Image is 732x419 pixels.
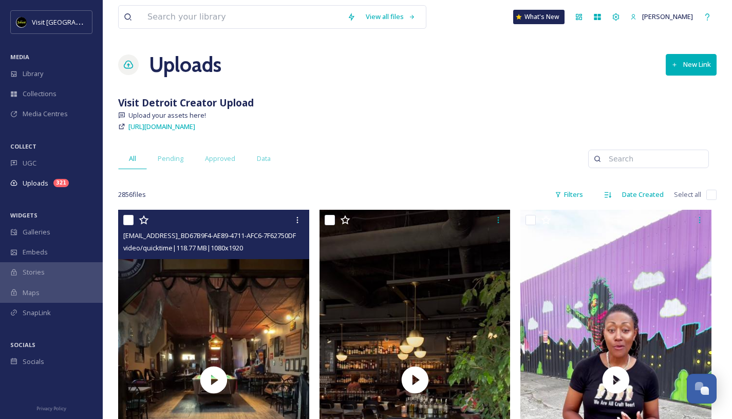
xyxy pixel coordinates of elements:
[687,374,717,404] button: Open Chat
[149,49,221,80] a: Uploads
[666,54,717,75] button: New Link
[128,122,195,131] span: [URL][DOMAIN_NAME]
[118,96,254,110] strong: Visit Detroit Creator Upload
[10,211,37,219] span: WIDGETS
[16,17,27,27] img: VISIT%20DETROIT%20LOGO%20-%20BLACK%20BACKGROUND.png
[23,308,51,318] span: SnapLink
[53,179,69,187] div: 321
[123,243,243,252] span: video/quicktime | 118.77 MB | 1080 x 1920
[205,154,235,163] span: Approved
[23,89,57,99] span: Collections
[674,190,701,199] span: Select all
[23,109,68,119] span: Media Centres
[617,185,669,205] div: Date Created
[23,227,50,237] span: Galleries
[142,6,342,28] input: Search your library
[128,120,195,133] a: [URL][DOMAIN_NAME]
[10,53,29,61] span: MEDIA
[23,267,45,277] span: Stories
[123,230,322,240] span: [EMAIL_ADDRESS]_BD67B9F4-AE89-4711-AFC6-7F62750DFD88.mov
[10,142,36,150] span: COLLECT
[32,17,111,27] span: Visit [GEOGRAPHIC_DATA]
[23,158,36,168] span: UGC
[513,10,565,24] a: What's New
[129,154,136,163] span: All
[23,69,43,79] span: Library
[625,7,698,27] a: [PERSON_NAME]
[257,154,271,163] span: Data
[642,12,693,21] span: [PERSON_NAME]
[604,149,703,169] input: Search
[158,154,183,163] span: Pending
[128,111,206,120] span: Upload your assets here!
[361,7,421,27] a: View all files
[23,247,48,257] span: Embeds
[23,178,48,188] span: Uploads
[550,185,588,205] div: Filters
[23,288,40,298] span: Maps
[10,341,35,349] span: SOCIALS
[36,402,66,414] a: Privacy Policy
[23,357,44,367] span: Socials
[118,190,146,199] span: 2856 file s
[36,405,66,412] span: Privacy Policy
